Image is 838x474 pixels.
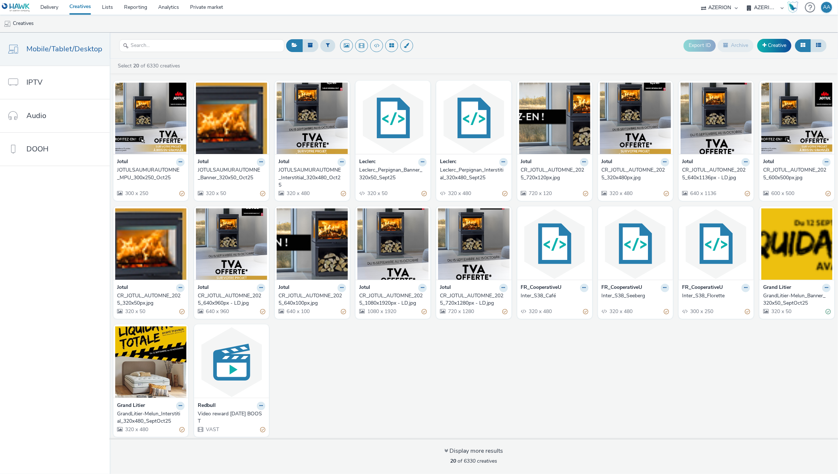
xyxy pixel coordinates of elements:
img: CR_JOTUL_AUTOMNE_2025_720x120px.jpg visual [519,82,590,154]
span: 320 x 480 [286,190,310,197]
img: CR_JOTUL_AUTOMNE_2025_1080x1920px - LD.jpg visual [357,208,429,280]
img: Video reward 2 sept 25 BOOST visual [196,326,267,398]
div: Leclerc_Perpignan_Interstitial_320x480_Sept25 [440,166,504,181]
div: JOTULSAUMURAUTOMNE_Interstitial_320x480_Oct25 [278,166,343,189]
strong: Jotul [359,284,370,292]
a: Inter_S38_Seeberg [602,292,669,300]
strong: FR_CooperativeU [602,284,642,292]
div: Partially valid [179,190,185,197]
div: Inter_S38_Seeberg [602,292,666,300]
span: 320 x 50 [770,308,791,315]
span: VAST [205,426,219,433]
span: 640 x 100 [286,308,310,315]
strong: Jotul [763,158,774,166]
div: Partially valid [503,190,508,197]
div: GrandLitier-Melun_Interstitial_320x480_SeptOct25 [117,410,182,425]
div: CR_JOTUL_AUTOMNE_2025_1080x1920px - LD.jpg [359,292,424,307]
a: JOTULSAUMURAUTOMNE_MPU_300x250_Oct25 [117,166,185,181]
img: CR_JOTUL_AUTOMNE_2025_640x1136px - LD.jpg visual [681,82,752,154]
button: Table [810,39,827,52]
div: GrandLitier-Melun_Banner_320x50_SeptOct25 [763,292,828,307]
span: 300 x 250 [124,190,148,197]
strong: Grand Litier [763,284,791,292]
img: Leclerc_Perpignan_Interstitial_320x480_Sept25 visual [438,82,509,154]
div: Valid [826,308,831,315]
img: CR_JOTUL_AUTOMNE_2025_600x500px.jpg visual [761,82,832,154]
div: Partially valid [664,308,669,315]
a: Hawk Academy [787,1,801,13]
a: CR_JOTUL_AUTOMNE_2025_720x1280px - LD.jpg [440,292,507,307]
div: Hawk Academy [787,1,798,13]
span: 320 x 50 [205,190,226,197]
strong: Grand Litier [117,402,145,410]
div: CR_JOTUL_AUTOMNE_2025_640x1136px - LD.jpg [682,166,747,181]
span: 320 x 480 [447,190,471,197]
span: 640 x 960 [205,308,229,315]
img: Inter_S38_Café visual [519,208,590,280]
span: 1080 x 1920 [367,308,396,315]
a: JOTULSAUMURAUTOMNE_Banner_320x50_Oct25 [198,166,265,181]
a: Inter_S38_Café [521,292,589,300]
div: CR_JOTUL_AUTOMNE_2025_320x480px.jpg [602,166,666,181]
div: Partially valid [826,190,831,197]
div: CR_JOTUL_AUTOMNE_2025_640x960px - LD.jpg [198,292,262,307]
div: Partially valid [583,190,589,197]
a: CR_JOTUL_AUTOMNE_2025_1080x1920px - LD.jpg [359,292,427,307]
strong: Jotul [602,158,613,166]
div: JOTULSAUMURAUTOMNE_Banner_320x50_Oct25 [198,166,262,181]
div: Display more results [445,447,503,455]
a: GrandLitier-Melun_Banner_320x50_SeptOct25 [763,292,831,307]
div: Partially valid [745,190,750,197]
img: CR_JOTUL_AUTOMNE_2025_720x1280px - LD.jpg visual [438,208,509,280]
div: Inter_S38_Café [521,292,586,300]
a: Creative [757,39,791,52]
img: CR_JOTUL_AUTOMNE_2025_640x960px - LD.jpg visual [196,208,267,280]
strong: Leclerc [440,158,456,166]
a: CR_JOTUL_AUTOMNE_2025_320x50px.jpg [117,292,185,307]
div: CR_JOTUL_AUTOMNE_2025_640x100px.jpg [278,292,343,307]
img: mobile [4,20,11,27]
span: IPTV [26,77,43,88]
span: 320 x 50 [124,308,145,315]
div: JOTULSAUMURAUTOMNE_MPU_300x250_Oct25 [117,166,182,181]
strong: Jotul [278,158,289,166]
div: AA [823,2,830,13]
a: CR_JOTUL_AUTOMNE_2025_320x480px.jpg [602,166,669,181]
div: CR_JOTUL_AUTOMNE_2025_320x50px.jpg [117,292,182,307]
span: 320 x 50 [367,190,387,197]
span: Audio [26,110,46,121]
span: DOOH [26,144,48,154]
a: CR_JOTUL_AUTOMNE_2025_640x100px.jpg [278,292,346,307]
strong: Jotul [117,284,128,292]
div: Partially valid [179,426,185,434]
div: Inter_S38_Florette [682,292,747,300]
strong: FR_CooperativeU [682,284,723,292]
strong: Jotul [117,158,128,166]
button: Export ID [684,40,716,51]
strong: Jotul [198,158,209,166]
img: GrandLitier-Melun_Interstitial_320x480_SeptOct25 visual [115,326,186,398]
strong: Redbull [198,402,216,410]
strong: Leclerc [359,158,376,166]
img: JOTULSAUMURAUTOMNE_Interstitial_320x480_Oct25 visual [277,82,348,154]
a: CR_JOTUL_AUTOMNE_2025_640x1136px - LD.jpg [682,166,750,181]
input: Search... [119,39,284,52]
span: 320 x 480 [124,426,148,433]
span: 320 x 480 [528,308,552,315]
strong: Jotul [278,284,289,292]
strong: Jotul [521,158,532,166]
a: Leclerc_Perpignan_Banner_320x50_Sept25 [359,166,427,181]
img: Inter_S38_Florette visual [681,208,752,280]
strong: Jotul [440,284,451,292]
img: undefined Logo [2,3,30,12]
div: Partially valid [503,308,508,315]
div: Partially valid [583,308,589,315]
span: 720 x 1280 [447,308,474,315]
a: GrandLitier-Melun_Interstitial_320x480_SeptOct25 [117,410,185,425]
div: Leclerc_Perpignan_Banner_320x50_Sept25 [359,166,424,181]
div: Partially valid [422,308,427,315]
span: Mobile/Tablet/Desktop [26,44,102,54]
img: Inter_S38_Seeberg visual [600,208,671,280]
span: 300 x 250 [690,308,714,315]
div: CR_JOTUL_AUTOMNE_2025_720x1280px - LD.jpg [440,292,504,307]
